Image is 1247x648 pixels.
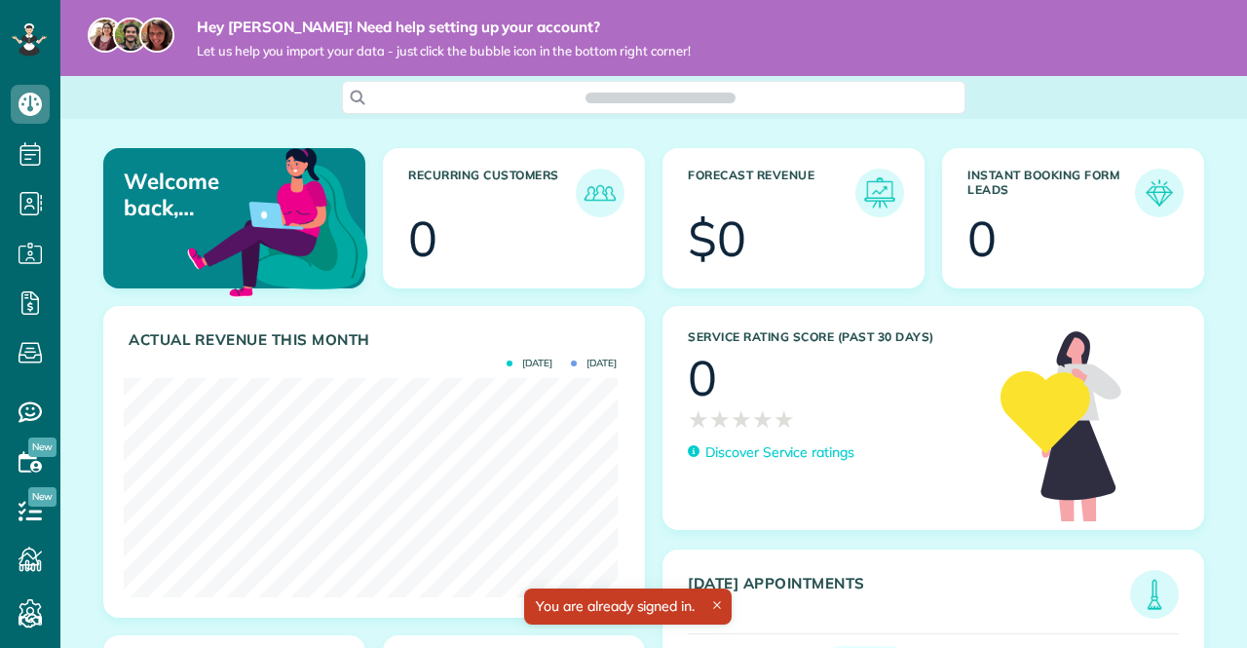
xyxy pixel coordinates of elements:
div: 0 [408,214,437,263]
span: New [28,438,57,457]
span: ★ [731,402,752,437]
a: Discover Service ratings [688,442,854,463]
div: 0 [967,214,997,263]
span: [DATE] [571,359,617,368]
h3: Instant Booking Form Leads [967,169,1135,217]
img: jorge-587dff0eeaa6aab1f244e6dc62b8924c3b6ad411094392a53c71c6c4a576187d.jpg [113,18,148,53]
h3: Service Rating score (past 30 days) [688,330,981,344]
div: 0 [688,354,717,402]
span: ★ [688,402,709,437]
img: icon_todays_appointments-901f7ab196bb0bea1936b74009e4eb5ffbc2d2711fa7634e0d609ed5ef32b18b.png [1135,575,1174,614]
img: icon_recurring_customers-cf858462ba22bcd05b5a5880d41d6543d210077de5bb9ebc9590e49fd87d84ed.png [581,173,620,212]
img: dashboard_welcome-42a62b7d889689a78055ac9021e634bf52bae3f8056760290aed330b23ab8690.png [183,126,372,315]
span: Search ZenMaid… [605,88,715,107]
span: ★ [774,402,795,437]
img: maria-72a9807cf96188c08ef61303f053569d2e2a8a1cde33d635c8a3ac13582a053d.jpg [88,18,123,53]
span: Let us help you import your data - just click the bubble icon in the bottom right corner! [197,43,691,59]
div: You are already signed in. [524,589,732,625]
img: icon_forecast_revenue-8c13a41c7ed35a8dcfafea3cbb826a0462acb37728057bba2d056411b612bbbe.png [860,173,899,212]
img: icon_form_leads-04211a6a04a5b2264e4ee56bc0799ec3eb69b7e499cbb523a139df1d13a81ae0.png [1140,173,1179,212]
h3: Actual Revenue this month [129,331,624,349]
p: Discover Service ratings [705,442,854,463]
span: ★ [709,402,731,437]
p: Welcome back, [PERSON_NAME]! [124,169,279,220]
h3: [DATE] Appointments [688,575,1130,619]
strong: Hey [PERSON_NAME]! Need help setting up your account? [197,18,691,37]
span: New [28,487,57,507]
h3: Recurring Customers [408,169,576,217]
div: $0 [688,214,746,263]
span: ★ [752,402,774,437]
span: [DATE] [507,359,552,368]
img: michelle-19f622bdf1676172e81f8f8fba1fb50e276960ebfe0243fe18214015130c80e4.jpg [139,18,174,53]
h3: Forecast Revenue [688,169,855,217]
